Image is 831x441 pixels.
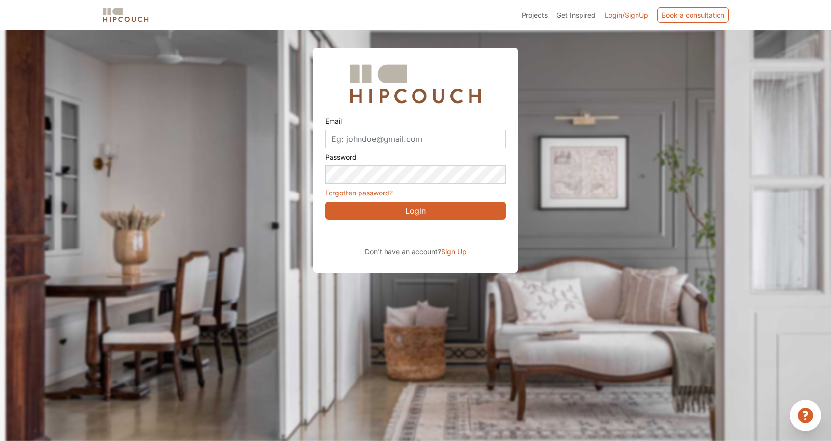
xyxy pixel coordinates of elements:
span: Login/SignUp [605,11,648,19]
span: Projects [522,11,548,19]
span: Don't have an account? [365,248,441,256]
button: Login [325,202,506,220]
img: Hipcouch Logo [345,59,486,109]
span: Get Inspired [556,11,596,19]
a: Forgotten password? [325,189,393,197]
label: Email [325,112,342,130]
span: logo-horizontal.svg [101,4,150,26]
iframe: Sign in with Google Button [320,223,510,245]
img: logo-horizontal.svg [101,6,150,24]
input: Eg: johndoe@gmail.com [325,130,506,148]
div: Book a consultation [657,7,729,23]
label: Password [325,148,357,165]
span: Sign Up [441,248,467,256]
